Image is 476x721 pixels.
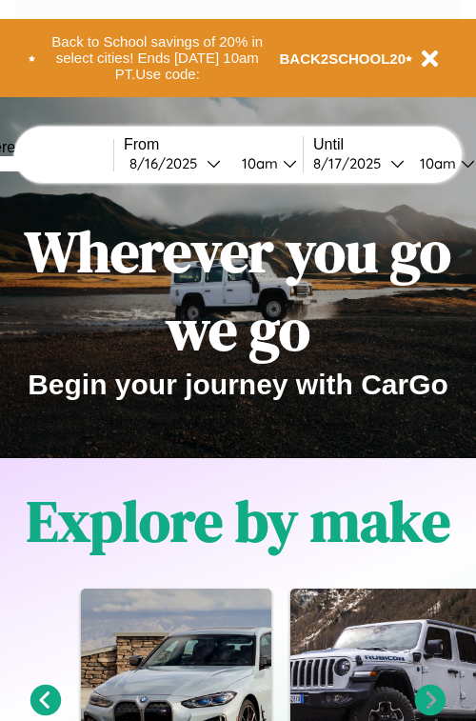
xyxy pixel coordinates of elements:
h1: Explore by make [27,482,450,560]
button: 8/16/2025 [124,153,227,173]
div: 8 / 16 / 2025 [129,154,207,172]
button: Back to School savings of 20% in select cities! Ends [DATE] 10am PT.Use code: [35,29,280,88]
div: 10am [410,154,461,172]
b: BACK2SCHOOL20 [280,50,407,67]
div: 8 / 17 / 2025 [313,154,390,172]
label: From [124,136,303,153]
div: 10am [232,154,283,172]
button: 10am [227,153,303,173]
